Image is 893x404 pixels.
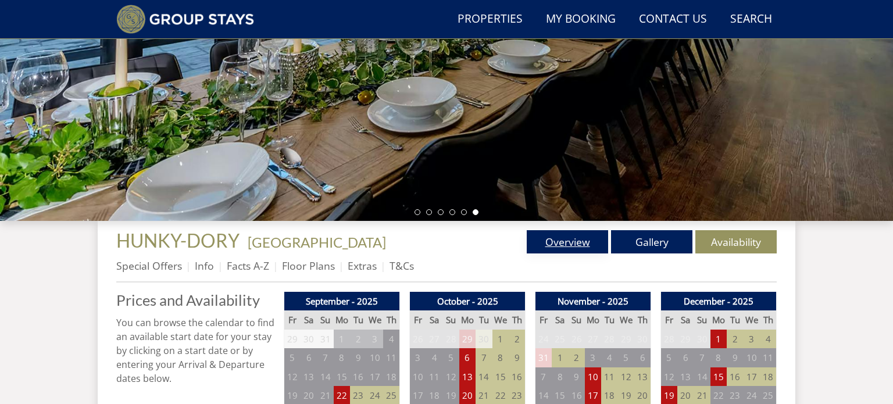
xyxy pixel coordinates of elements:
[410,310,426,330] th: Fr
[618,367,634,387] td: 12
[317,367,333,387] td: 14
[284,348,301,367] td: 5
[601,367,617,387] td: 11
[710,348,727,367] td: 8
[116,229,240,252] span: HUNKY-DORY
[383,310,399,330] th: Th
[661,292,777,311] th: December - 2025
[284,367,301,387] td: 12
[426,367,442,387] td: 11
[618,310,634,330] th: We
[535,292,651,311] th: November - 2025
[317,330,333,349] td: 31
[694,330,710,349] td: 30
[367,330,383,349] td: 3
[317,310,333,330] th: Su
[442,310,459,330] th: Su
[476,310,492,330] th: Tu
[744,367,760,387] td: 17
[694,367,710,387] td: 14
[661,348,677,367] td: 5
[248,234,386,251] a: [GEOGRAPHIC_DATA]
[677,310,694,330] th: Sa
[284,310,301,330] th: Fr
[601,310,617,330] th: Tu
[116,316,274,385] p: You can browse the calendar to find an available start date for your stay by clicking on a start ...
[585,310,601,330] th: Mo
[116,229,243,252] a: HUNKY-DORY
[710,330,727,349] td: 1
[348,259,377,273] a: Extras
[453,6,527,33] a: Properties
[116,292,274,308] h2: Prices and Availability
[334,367,350,387] td: 15
[726,6,777,33] a: Search
[476,348,492,367] td: 7
[585,367,601,387] td: 10
[410,367,426,387] td: 10
[383,330,399,349] td: 4
[760,367,776,387] td: 18
[585,348,601,367] td: 3
[476,367,492,387] td: 14
[552,330,568,349] td: 25
[568,330,584,349] td: 26
[243,234,386,251] span: -
[677,367,694,387] td: 13
[195,259,214,273] a: Info
[442,330,459,349] td: 28
[695,230,777,253] a: Availability
[383,348,399,367] td: 11
[568,367,584,387] td: 9
[284,330,301,349] td: 29
[552,310,568,330] th: Sa
[509,310,525,330] th: Th
[601,330,617,349] td: 28
[492,367,509,387] td: 15
[301,310,317,330] th: Sa
[744,348,760,367] td: 10
[760,348,776,367] td: 11
[634,367,651,387] td: 13
[744,310,760,330] th: We
[282,259,335,273] a: Floor Plans
[410,330,426,349] td: 26
[541,6,620,33] a: My Booking
[568,310,584,330] th: Su
[459,310,476,330] th: Mo
[410,292,526,311] th: October - 2025
[710,367,727,387] td: 15
[284,292,400,311] th: September - 2025
[459,348,476,367] td: 6
[476,330,492,349] td: 30
[426,310,442,330] th: Sa
[350,348,366,367] td: 9
[727,310,743,330] th: Tu
[301,367,317,387] td: 13
[492,330,509,349] td: 1
[535,367,552,387] td: 7
[317,348,333,367] td: 7
[509,367,525,387] td: 16
[350,310,366,330] th: Tu
[661,367,677,387] td: 12
[390,259,414,273] a: T&Cs
[535,348,552,367] td: 31
[710,310,727,330] th: Mo
[301,330,317,349] td: 30
[634,330,651,349] td: 30
[760,310,776,330] th: Th
[116,5,254,34] img: Group Stays
[634,348,651,367] td: 6
[727,330,743,349] td: 2
[227,259,269,273] a: Facts A-Z
[634,6,712,33] a: Contact Us
[727,367,743,387] td: 16
[611,230,692,253] a: Gallery
[334,348,350,367] td: 8
[661,330,677,349] td: 28
[492,310,509,330] th: We
[301,348,317,367] td: 6
[618,348,634,367] td: 5
[367,367,383,387] td: 17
